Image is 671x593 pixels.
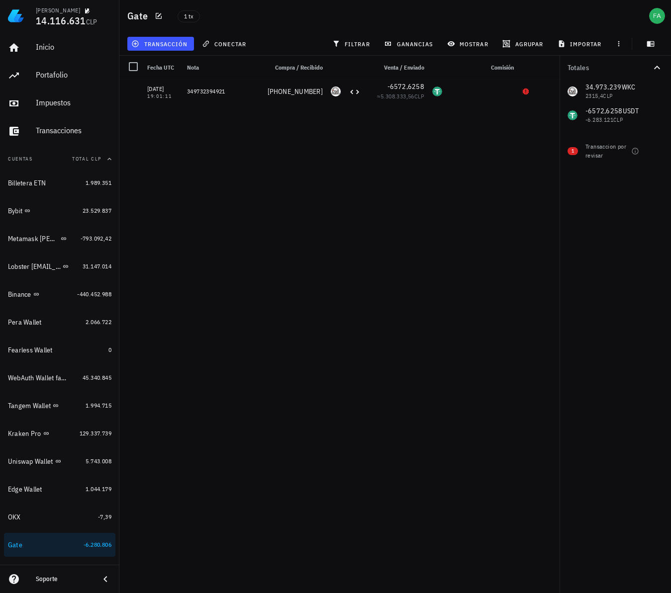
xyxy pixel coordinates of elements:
span: Total CLP [72,156,101,162]
div: Bybit [8,207,22,215]
div: Compra / Recibido [263,56,327,80]
button: Totales [560,56,671,80]
a: WebAuth Wallet farancibia 45.340.845 [4,366,115,390]
span: ganancias [386,40,433,48]
span: 129.337.739 [80,429,111,437]
a: Pera Wallet 2.066.722 [4,310,115,334]
a: Uniswap Wallet 5.743.008 [4,449,115,473]
span: CLP [414,92,424,100]
span: 45.340.845 [83,374,111,381]
button: filtrar [328,37,376,51]
button: CuentasTotal CLP [4,147,115,171]
a: Tangem Wallet 1.994.715 [4,394,115,418]
button: conectar [198,37,253,51]
a: Metamask [PERSON_NAME] Ethereum, Binance SC, -793.092,42 [4,227,115,251]
span: 0 [108,346,111,353]
div: [DATE] [147,84,179,94]
a: Kraken Pro 129.337.739 [4,422,115,445]
button: ganancias [380,37,439,51]
span: CLP [86,17,97,26]
a: Impuestos [4,91,115,115]
span: mostrar [449,40,488,48]
span: 14.116.631 [36,14,86,27]
div: Pera Wallet [8,318,42,327]
div: Totales [568,64,651,71]
span: Nota [187,64,199,71]
div: [PERSON_NAME] [36,6,80,14]
a: Portafolio [4,64,115,87]
span: 1.044.179 [86,485,111,493]
div: Soporte [36,575,92,583]
span: conectar [204,40,246,48]
a: Lobster [EMAIL_ADDRESS][DOMAIN_NAME] 31.147.014 [4,254,115,278]
span: transacción [133,40,188,48]
span: 1 tx [184,11,193,22]
div: Lobster [EMAIL_ADDRESS][DOMAIN_NAME] [8,262,61,271]
button: importar [553,37,608,51]
span: 5.743.008 [86,457,111,465]
span: 1 [572,147,574,155]
div: WKC-icon [331,86,341,96]
div: Fecha UTC [143,56,183,80]
div: Binance [8,290,31,299]
span: Comisión [491,64,514,71]
div: 349732394921 [187,87,259,95]
a: Gate -6.280.806 [4,533,115,557]
span: agrupar [504,40,543,48]
div: OKX [8,513,21,521]
div: Nota [183,56,263,80]
a: Inicio [4,36,115,60]
span: -7,39 [98,513,111,520]
span: 2.066.722 [86,318,111,326]
span: -793.092,42 [81,235,111,242]
h1: Gate [127,8,152,24]
div: WebAuth Wallet farancibia [8,374,69,382]
a: Edge Wallet 1.044.179 [4,477,115,501]
div: Metamask [PERSON_NAME] Ethereum, Binance SC, [8,235,59,243]
div: Kraken Pro [8,429,41,438]
a: Transacciones [4,119,115,143]
a: Billetera ETN 1.989.351 [4,171,115,195]
div: Gate [8,541,22,549]
span: 31.147.014 [83,262,111,270]
span: 1.994.715 [86,402,111,409]
div: Portafolio [36,70,111,80]
div: Tangem Wallet [8,402,51,410]
span: importar [560,40,602,48]
button: mostrar [443,37,494,51]
a: Bybit 23.529.837 [4,199,115,223]
div: Comisión [446,56,518,80]
div: Edge Wallet [8,485,42,494]
span: 23.529.837 [83,207,111,214]
span: -6572,6258 [387,82,425,91]
span: 5.308.333,56 [381,92,414,100]
div: 19:01:11 [147,94,179,99]
span: filtrar [334,40,370,48]
div: Impuestos [36,98,111,107]
span: 1.989.351 [86,179,111,186]
span: Compra / Recibido [275,64,323,71]
img: LedgiFi [8,8,24,24]
div: Transacciones [36,126,111,135]
div: USDT-icon [432,86,442,96]
div: Inicio [36,42,111,52]
span: Fecha UTC [147,64,174,71]
div: Uniswap Wallet [8,457,53,466]
div: Transaccion por revisar [585,142,627,160]
a: Fearless Wallet 0 [4,338,115,362]
div: Venta / Enviado [365,56,428,80]
button: agrupar [498,37,549,51]
span: [PHONE_NUMBER] [268,87,323,96]
span: Venta / Enviado [384,64,424,71]
div: Fearless Wallet [8,346,53,354]
span: ≈ [377,92,424,100]
div: Billetera ETN [8,179,46,187]
div: avatar [649,8,665,24]
span: -6.280.806 [84,541,111,548]
a: OKX -7,39 [4,505,115,529]
a: Binance -440.452.988 [4,282,115,306]
button: transacción [127,37,194,51]
span: -440.452.988 [77,290,111,298]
